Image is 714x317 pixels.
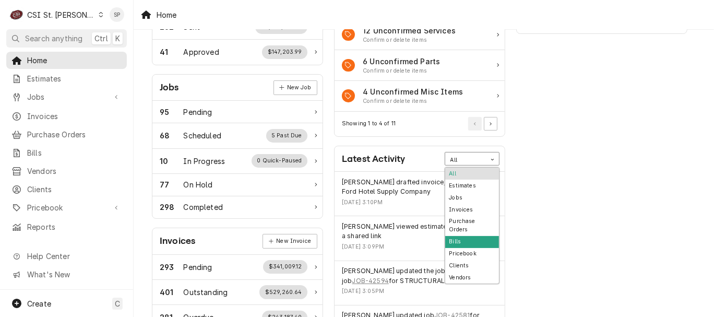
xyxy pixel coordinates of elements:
span: Reports [27,221,122,232]
div: All [450,156,481,165]
button: Go to Previous Page [468,117,482,131]
a: Work Status [152,101,323,123]
div: Card Title [342,152,405,166]
span: K [115,33,120,44]
div: Work Status [152,255,323,280]
a: Action Item [335,50,505,81]
div: Event Timestamp [342,198,497,207]
div: Work Status Count [160,262,184,273]
a: Go to What's New [6,266,127,283]
div: Work Status Count [160,130,184,141]
div: Event String [342,222,497,241]
div: Card Header [152,228,323,254]
a: Reports [6,218,127,236]
span: Jobs [27,91,106,102]
a: Action Item [335,19,505,50]
span: Pricebook [27,202,106,213]
div: Card Header [335,146,505,172]
div: Shelley Politte's Avatar [110,7,124,22]
div: Work Status Title [184,130,221,141]
div: Work Status Count [160,179,184,190]
span: Home [27,55,122,66]
div: Work Status [152,280,323,305]
span: Vendors [27,166,122,177]
a: Home [6,52,127,69]
a: Go to Jobs [6,88,127,105]
span: Clients [27,184,122,195]
div: Bills [445,236,499,248]
div: Event Timestamp [342,287,497,296]
div: Work Status Count [160,46,184,57]
div: Card Link Button [273,80,317,95]
div: Clients [445,260,499,272]
div: All [445,168,499,180]
span: Purchase Orders [27,129,122,140]
div: Work Status Supplemental Data [259,285,307,299]
div: Card Title [160,234,195,248]
div: Purchase Orders [445,216,499,236]
div: Work Status Supplemental Data [252,154,307,168]
a: Estimates [6,70,127,87]
div: Work Status Count [160,287,184,298]
div: Action Item Suggestion [363,67,440,75]
span: Ctrl [94,33,108,44]
div: Jobs [445,192,499,204]
div: Card: Jobs [152,74,323,219]
span: Estimates [27,73,122,84]
a: Purchase Orders [6,126,127,143]
div: Event Details [342,222,497,255]
div: Work Status Title [184,156,225,167]
div: Work Status Count [160,156,184,167]
div: Work Status [152,174,323,196]
a: Go to Help Center [6,248,127,265]
div: Invoices [445,204,499,216]
div: Event String [342,178,497,197]
span: Bills [27,147,122,158]
div: Work Status Title [184,179,213,190]
div: Work Status Title [184,107,212,118]
a: Work Status [152,123,323,148]
div: Work Status Supplemental Data [266,129,308,143]
div: C [9,7,24,22]
button: Go to Next Page [484,117,497,131]
a: Bills [6,144,127,161]
span: C [115,298,120,309]
div: Pagination Controls [467,117,498,131]
div: Event [335,261,505,306]
div: Work Status Count [160,202,184,213]
a: Work Status [152,149,323,174]
div: Card Link Button [263,234,317,249]
span: Create [27,299,51,308]
div: Work Status Title [184,46,219,57]
div: Card Footer: Pagination [335,112,505,136]
div: Event [335,216,505,261]
a: Go to Pricebook [6,199,127,216]
span: Search anything [25,33,82,44]
div: Estimates [445,180,499,192]
div: Event String [342,266,497,286]
div: Pricebook [445,248,499,260]
div: Work Status Supplemental Data [262,45,307,59]
div: Card Header [152,75,323,101]
a: Vendors [6,162,127,180]
div: Vendors [445,272,499,284]
div: Action Item Suggestion [363,36,456,44]
div: Action Item Title [363,25,456,36]
div: Current Page Details [342,120,396,128]
span: Help Center [27,251,121,262]
div: Work Status Supplemental Data [263,260,307,274]
div: Event [335,172,505,216]
a: New Invoice [263,234,317,249]
a: Work Status [152,196,323,218]
a: Work Status [152,40,323,64]
div: CSI St. Louis's Avatar [9,7,24,22]
div: Action Item Title [363,86,463,97]
a: Action Item [335,81,505,112]
div: Work Status Count [160,107,184,118]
